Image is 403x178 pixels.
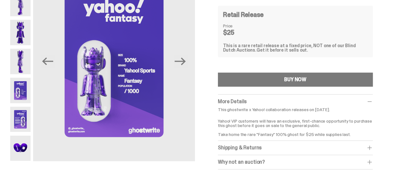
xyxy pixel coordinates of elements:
div: Shipping & Returns [218,145,373,151]
p: Yahoo! VIP customers will have an exclusive, first-chance opportunity to purchase this ghost befo... [218,114,373,137]
div: Why not an auction? [218,159,373,165]
dd: $25 [223,29,255,36]
img: Yahoo-HG---4.png [10,49,31,74]
img: Yahoo-HG---6.png [10,107,31,132]
button: Previous [41,54,55,68]
div: This is a rare retail release at a fixed price, NOT one of our Blind Dutch Auctions. [223,43,368,52]
img: Yahoo-HG---5.png [10,78,31,103]
div: BUY NOW [284,77,306,82]
h4: Retail Release [223,11,263,18]
span: More Details [218,98,247,105]
button: BUY NOW [218,73,373,87]
img: Yahoo-HG---7.png [10,136,31,161]
dt: Price [223,24,255,28]
span: Get it before it sells out. [256,47,308,53]
button: Next [173,54,187,68]
img: Yahoo-HG---3.png [10,20,31,45]
p: This ghostwrite x Yahoo! collaboration releases on [DATE]. [218,107,373,112]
